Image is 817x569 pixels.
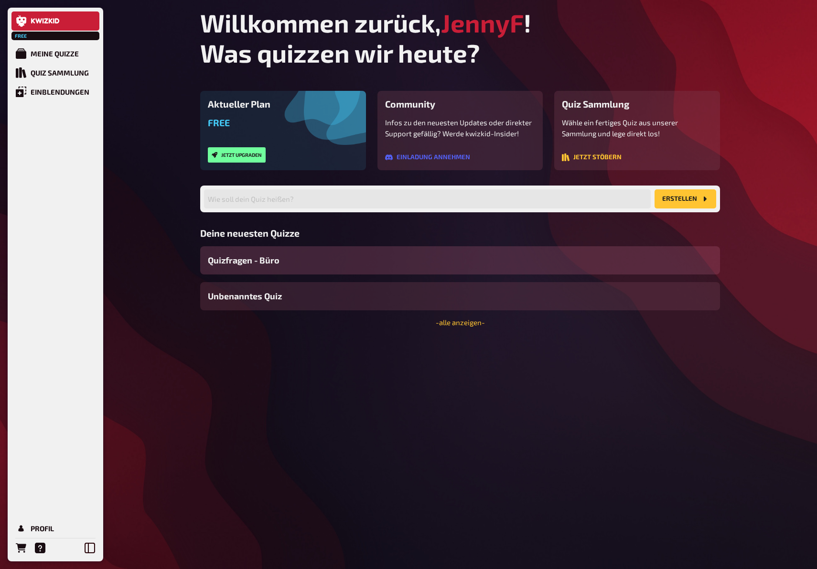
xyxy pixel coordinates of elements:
[562,117,712,139] p: Wähle ein fertiges Quiz aus unserer Sammlung und lege direkt los!
[204,189,651,208] input: Wie soll dein Quiz heißen?
[208,290,282,303] span: Unbenanntes Quiz
[200,8,720,68] h1: Willkommen zurück, ! Was quizzen wir heute?
[200,282,720,310] a: Unbenanntes Quiz
[385,98,536,109] h3: Community
[208,254,279,267] span: Quizfragen - Büro
[31,68,89,77] div: Quiz Sammlung
[11,63,99,82] a: Quiz Sammlung
[31,524,54,533] div: Profil
[11,519,99,538] a: Profil
[441,8,524,38] span: JennyF
[31,538,50,558] a: Hilfe
[11,538,31,558] a: Bestellungen
[208,117,230,128] span: Free
[655,189,716,208] button: Erstellen
[385,153,470,161] button: Einladung annehmen
[11,82,99,101] a: Einblendungen
[200,246,720,274] a: Quizfragen - Büro
[436,318,485,327] a: -alle anzeigen-
[200,228,720,239] h3: Deine neuesten Quizze
[31,88,89,96] div: Einblendungen
[562,153,622,161] button: Jetzt stöbern
[12,33,30,39] span: Free
[385,117,536,139] p: Infos zu den neuesten Updates oder direkter Support gefällig? Werde kwizkid-Insider!
[11,44,99,63] a: Meine Quizze
[31,49,79,58] div: Meine Quizze
[208,147,266,163] button: Jetzt upgraden
[562,154,622,163] a: Jetzt stöbern
[562,98,712,109] h3: Quiz Sammlung
[385,154,470,163] a: Einladung annehmen
[208,98,358,109] h3: Aktueller Plan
